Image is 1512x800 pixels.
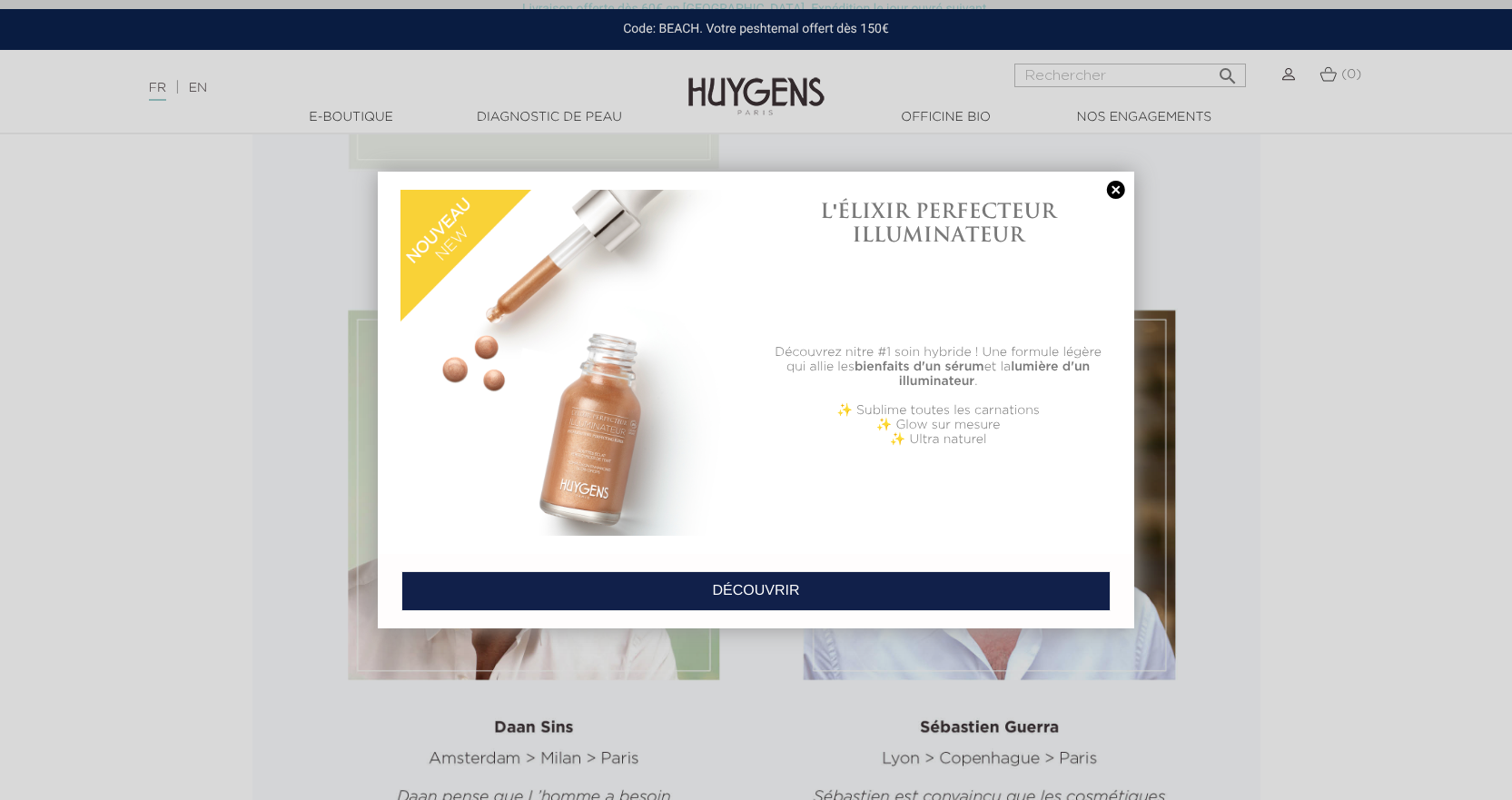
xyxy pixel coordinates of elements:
[766,418,1112,432] p: ✨ Glow sur mesure
[855,360,984,373] b: bienfaits d'un sérum
[766,345,1112,389] p: Découvrez nitre #1 soin hybride ! Une formule légère qui allie les et la .
[401,571,1111,611] a: DÉCOUVRIR
[766,432,1112,447] p: ✨ Ultra naturel
[766,199,1112,247] h1: L'ÉLIXIR PERFECTEUR ILLUMINATEUR
[766,403,1112,418] p: ✨ Sublime toutes les carnations
[899,360,1090,388] b: lumière d'un illuminateur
